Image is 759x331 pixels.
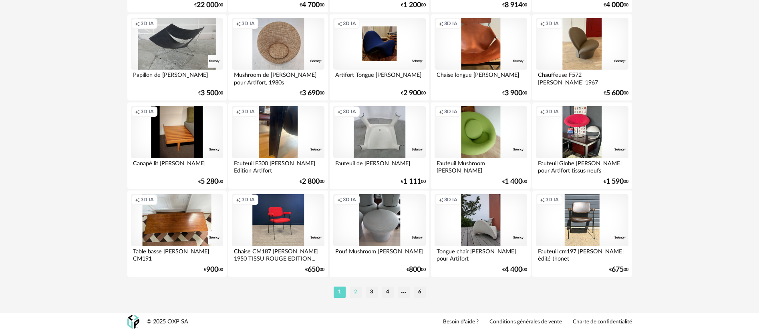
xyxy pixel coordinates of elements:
span: 4 000 [606,2,624,8]
span: 3 690 [302,90,320,96]
span: 3D IA [141,20,154,27]
div: € 00 [401,179,426,185]
a: Creation icon 3D IA Artifort Tongue [PERSON_NAME] €2 90000 [330,14,429,101]
span: 4 700 [302,2,320,8]
span: Creation icon [337,108,342,115]
span: Creation icon [439,197,443,203]
div: Fauteuil Globe [PERSON_NAME] pour Artifort tissus neufs [536,158,628,174]
a: Creation icon 3D IA Fauteuil Mushroom [PERSON_NAME] €1 40000 [431,102,530,189]
a: Conditions générales de vente [489,319,562,326]
span: 5 600 [606,90,624,96]
span: 3D IA [546,20,559,27]
img: OXP [127,315,139,329]
span: Creation icon [236,197,241,203]
div: Fauteuil Mushroom [PERSON_NAME] [435,158,527,174]
div: € 00 [502,267,527,273]
span: 8 914 [505,2,522,8]
span: Creation icon [135,20,140,27]
a: Creation icon 3D IA Fauteuil cm197 [PERSON_NAME] édité thonet €67500 [532,191,632,277]
span: Creation icon [337,20,342,27]
span: 3D IA [444,108,457,115]
span: 5 280 [201,179,218,185]
span: Creation icon [135,197,140,203]
span: Creation icon [135,108,140,115]
div: Chaise longue [PERSON_NAME] [435,70,527,86]
div: € 00 [604,179,628,185]
a: Creation icon 3D IA Canapé lit [PERSON_NAME] €5 28000 [127,102,227,189]
a: Creation icon 3D IA Fauteuil Globe [PERSON_NAME] pour Artifort tissus neufs €1 59000 [532,102,632,189]
a: Creation icon 3D IA Table basse [PERSON_NAME] CM191 €90000 [127,191,227,277]
a: Creation icon 3D IA Fauteuil F300 [PERSON_NAME] Edition Artifort €2 80000 [228,102,328,189]
div: € 00 [300,179,324,185]
div: Tongue chair [PERSON_NAME] pour Artifort [435,246,527,262]
span: 3 900 [505,90,522,96]
a: Charte de confidentialité [573,319,632,326]
a: Creation icon 3D IA Pouf Mushroom [PERSON_NAME] €80000 [330,191,429,277]
span: 2 800 [302,179,320,185]
span: 22 000 [197,2,218,8]
a: Creation icon 3D IA Papillon de [PERSON_NAME] €3 50000 [127,14,227,101]
span: Creation icon [540,20,545,27]
div: € 00 [609,267,628,273]
span: Creation icon [236,108,241,115]
span: 3D IA [343,197,356,203]
span: Creation icon [439,108,443,115]
li: 1 [334,287,346,298]
a: Creation icon 3D IA Chauffeuse F572 [PERSON_NAME] 1967 €5 60000 [532,14,632,101]
span: Creation icon [337,197,342,203]
span: 4 400 [505,267,522,273]
span: 3D IA [546,197,559,203]
span: 675 [612,267,624,273]
span: 3D IA [343,20,356,27]
li: 3 [366,287,378,298]
span: 900 [206,267,218,273]
span: Creation icon [540,197,545,203]
div: Chaise CM187 [PERSON_NAME] 1950 TISSU ROUGE EDITION... [232,246,324,262]
div: Fauteuil F300 [PERSON_NAME] Edition Artifort [232,158,324,174]
span: 3D IA [444,197,457,203]
span: Creation icon [439,20,443,27]
div: Canapé lit [PERSON_NAME] [131,158,223,174]
div: € 00 [194,2,223,8]
div: € 00 [604,90,628,96]
div: Artifort Tongue [PERSON_NAME] [333,70,425,86]
span: 1 400 [505,179,522,185]
a: Creation icon 3D IA Chaise CM187 [PERSON_NAME] 1950 TISSU ROUGE EDITION... €65000 [228,191,328,277]
a: Creation icon 3D IA Chaise longue [PERSON_NAME] €3 90000 [431,14,530,101]
span: Creation icon [540,108,545,115]
div: Pouf Mushroom [PERSON_NAME] [333,246,425,262]
div: Fauteuil de [PERSON_NAME] [333,158,425,174]
span: 3 500 [201,90,218,96]
div: € 00 [604,2,628,8]
div: € 00 [407,267,426,273]
div: Papillon de [PERSON_NAME] [131,70,223,86]
li: 2 [350,287,362,298]
div: € 00 [401,90,426,96]
span: 3D IA [242,108,255,115]
div: Table basse [PERSON_NAME] CM191 [131,246,223,262]
div: € 00 [300,2,324,8]
a: Besoin d'aide ? [443,319,479,326]
div: Chauffeuse F572 [PERSON_NAME] 1967 [536,70,628,86]
span: 3D IA [242,20,255,27]
span: 1 111 [403,179,421,185]
div: € 00 [401,2,426,8]
div: € 00 [204,267,223,273]
span: 3D IA [141,197,154,203]
span: 650 [308,267,320,273]
div: € 00 [502,2,527,8]
div: € 00 [502,179,527,185]
span: 1 590 [606,179,624,185]
div: © 2025 OXP SA [147,318,188,326]
span: 800 [409,267,421,273]
li: 6 [414,287,426,298]
span: 3D IA [343,108,356,115]
span: 3D IA [444,20,457,27]
div: € 00 [198,90,223,96]
a: Creation icon 3D IA Fauteuil de [PERSON_NAME] €1 11100 [330,102,429,189]
li: 4 [382,287,394,298]
div: € 00 [198,179,223,185]
a: Creation icon 3D IA Tongue chair [PERSON_NAME] pour Artifort €4 40000 [431,191,530,277]
span: 3D IA [141,108,154,115]
div: € 00 [502,90,527,96]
